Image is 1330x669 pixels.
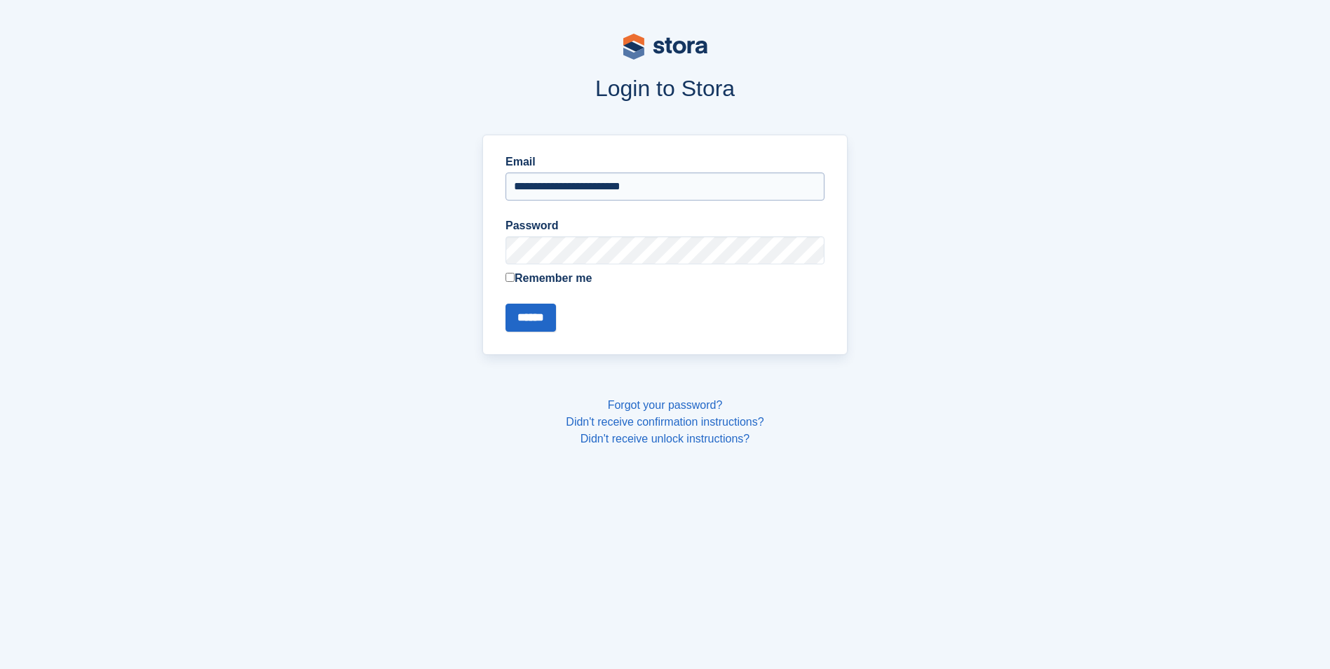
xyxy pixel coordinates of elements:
[581,433,749,445] a: Didn't receive unlock instructions?
[505,273,515,282] input: Remember me
[623,34,707,60] img: stora-logo-53a41332b3708ae10de48c4981b4e9114cc0af31d8433b30ea865607fb682f29.svg
[608,399,723,411] a: Forgot your password?
[505,217,825,234] label: Password
[566,416,764,428] a: Didn't receive confirmation instructions?
[215,76,1115,101] h1: Login to Stora
[505,154,825,170] label: Email
[505,270,825,287] label: Remember me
